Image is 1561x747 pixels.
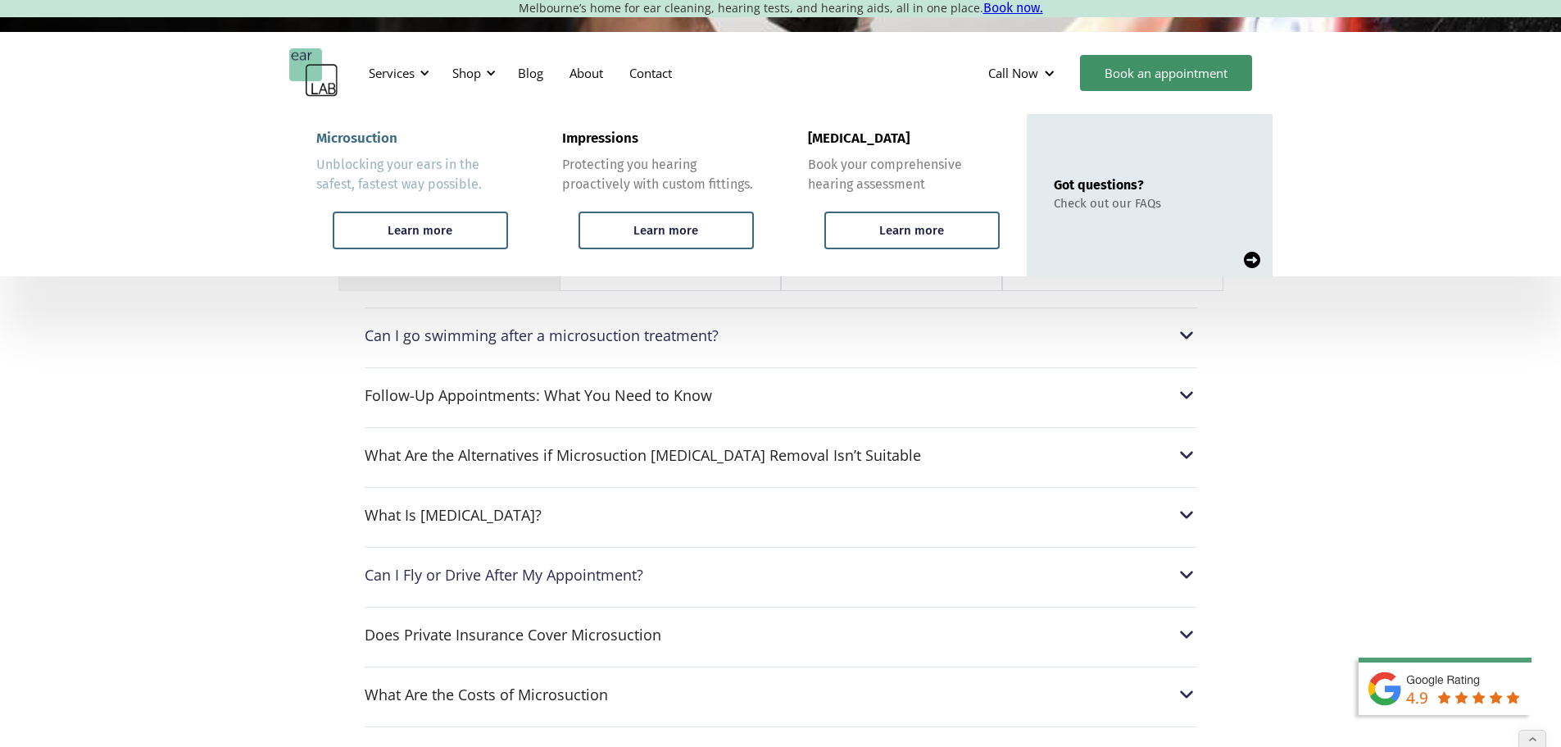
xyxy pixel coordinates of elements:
[442,48,501,98] div: Shop
[365,327,719,344] div: Can I go swimming after a microsuction treatment?
[781,114,1027,276] a: [MEDICAL_DATA]Book your comprehensive hearing assessmentLearn more
[369,65,415,81] div: Services
[365,686,608,703] div: What Are the Costs of Microsuction
[365,504,1197,526] div: What Is [MEDICAL_DATA]?
[365,447,921,463] div: What Are the Alternatives if Microsuction [MEDICAL_DATA] Removal Isn’t Suitable
[365,444,1197,466] div: What Are the Alternatives if Microsuction [MEDICAL_DATA] Removal Isn’t Suitable
[1080,55,1252,91] a: Book an appointment
[808,130,910,147] div: [MEDICAL_DATA]
[365,684,1197,705] div: What Are the Costs of Microsuction
[562,130,638,147] div: Impressions
[1054,196,1161,211] div: Check out our FAQs
[808,155,1000,194] div: Book your comprehensive hearing assessment
[365,387,712,403] div: Follow-Up Appointments: What You Need to Know
[316,130,397,147] div: Microsuction
[879,223,944,238] div: Learn more
[988,65,1038,81] div: Call Now
[535,114,781,276] a: ImpressionsProtecting you hearing proactively with custom fittings.Learn more
[616,49,685,97] a: Contact
[289,114,535,276] a: MicrosuctionUnblocking your ears in the safest, fastest way possible.Learn more
[365,385,1197,406] div: Follow-Up Appointments: What You Need to Know
[388,223,452,238] div: Learn more
[556,49,616,97] a: About
[365,626,661,643] div: Does Private Insurance Cover Microsuction
[562,155,754,194] div: Protecting you hearing proactively with custom fittings.
[1027,114,1273,276] a: Got questions?Check out our FAQs
[1054,177,1161,193] div: Got questions?
[359,48,434,98] div: Services
[633,223,698,238] div: Learn more
[365,624,1197,645] div: Does Private Insurance Cover Microsuction
[505,49,556,97] a: Blog
[289,48,338,98] a: home
[975,48,1072,98] div: Call Now
[365,564,1197,585] div: Can I Fly or Drive After My Appointment?
[365,567,643,583] div: Can I Fly or Drive After My Appointment?
[365,507,542,523] div: What Is [MEDICAL_DATA]?
[365,325,1197,346] div: Can I go swimming after a microsuction treatment?
[316,155,508,194] div: Unblocking your ears in the safest, fastest way possible.
[452,65,481,81] div: Shop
